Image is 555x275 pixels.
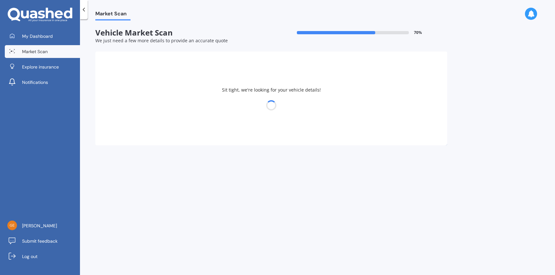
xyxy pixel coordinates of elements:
[22,253,37,260] span: Log out
[22,238,58,244] span: Submit feedback
[22,48,48,55] span: Market Scan
[95,28,271,37] span: Vehicle Market Scan
[22,64,59,70] span: Explore insurance
[95,37,228,44] span: We just need a few more details to provide an accurate quote
[414,30,422,35] span: 70 %
[5,235,80,247] a: Submit feedback
[5,76,80,89] a: Notifications
[22,222,57,229] span: [PERSON_NAME]
[95,52,447,145] div: Sit tight, we're looking for your vehicle details!
[95,11,131,19] span: Market Scan
[5,219,80,232] a: [PERSON_NAME]
[7,221,17,230] img: e9488a53672a886fbd39dcc19990e581
[5,61,80,73] a: Explore insurance
[22,33,53,39] span: My Dashboard
[5,45,80,58] a: Market Scan
[5,30,80,43] a: My Dashboard
[5,250,80,263] a: Log out
[22,79,48,85] span: Notifications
